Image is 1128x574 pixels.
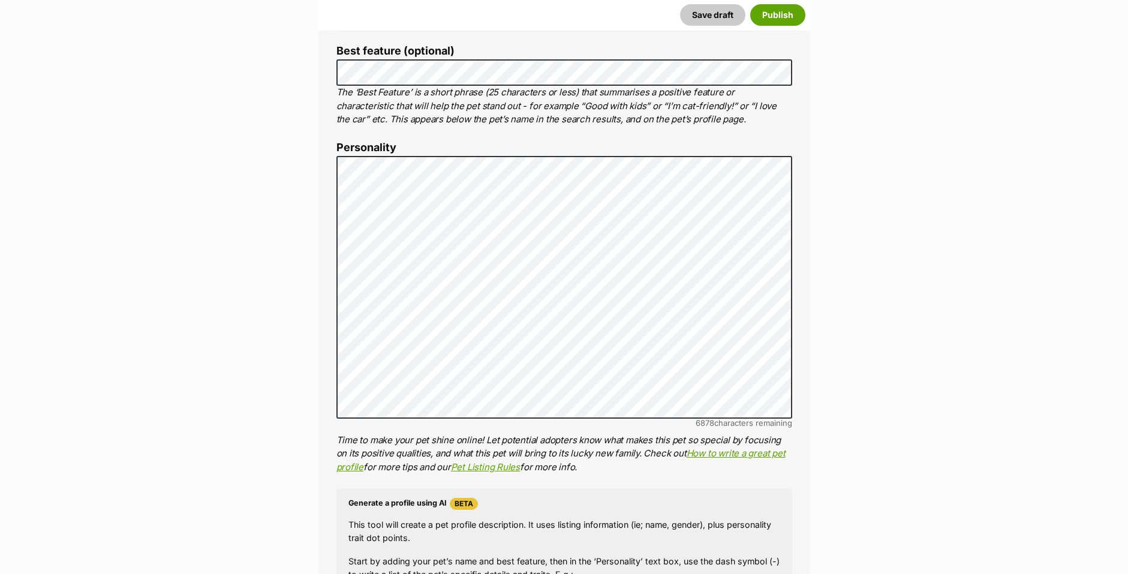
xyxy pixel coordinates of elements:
p: This tool will create a pet profile description. It uses listing information (ie; name, gender), ... [348,518,780,544]
h4: Generate a profile using AI [348,498,780,510]
label: Personality [336,142,792,154]
button: Save draft [680,4,745,26]
div: characters remaining [336,419,792,428]
span: Beta [450,498,478,510]
a: Pet Listing Rules [451,461,520,473]
a: How to write a great pet profile [336,447,786,473]
p: The ‘Best Feature’ is a short phrase (25 characters or less) that summarises a positive feature o... [336,86,792,127]
label: Best feature (optional) [336,45,792,58]
span: 6878 [696,418,714,428]
button: Publish [750,4,805,26]
p: Time to make your pet shine online! Let potential adopters know what makes this pet so special by... [336,434,792,474]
